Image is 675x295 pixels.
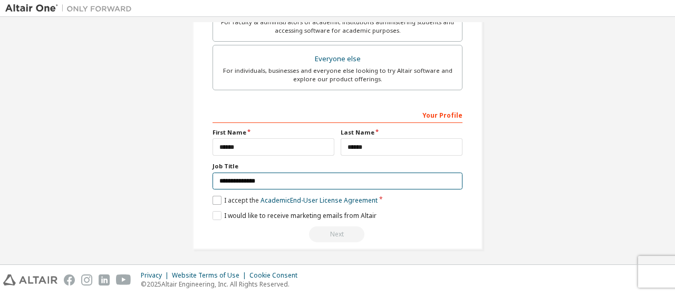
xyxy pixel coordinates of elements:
[172,271,249,280] div: Website Terms of Use
[341,128,462,137] label: Last Name
[219,18,456,35] div: For faculty & administrators of academic institutions administering students and accessing softwa...
[81,274,92,286] img: instagram.svg
[213,106,462,123] div: Your Profile
[219,66,456,83] div: For individuals, businesses and everyone else looking to try Altair software and explore our prod...
[3,274,57,286] img: altair_logo.svg
[213,211,377,220] label: I would like to receive marketing emails from Altair
[261,196,378,205] a: Academic End-User License Agreement
[213,128,334,137] label: First Name
[64,274,75,286] img: facebook.svg
[213,226,462,242] div: Read and acccept EULA to continue
[213,162,462,170] label: Job Title
[219,52,456,66] div: Everyone else
[141,280,304,289] p: © 2025 Altair Engineering, Inc. All Rights Reserved.
[213,196,378,205] label: I accept the
[5,3,137,14] img: Altair One
[116,274,131,286] img: youtube.svg
[141,271,172,280] div: Privacy
[99,274,110,286] img: linkedin.svg
[249,271,304,280] div: Cookie Consent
